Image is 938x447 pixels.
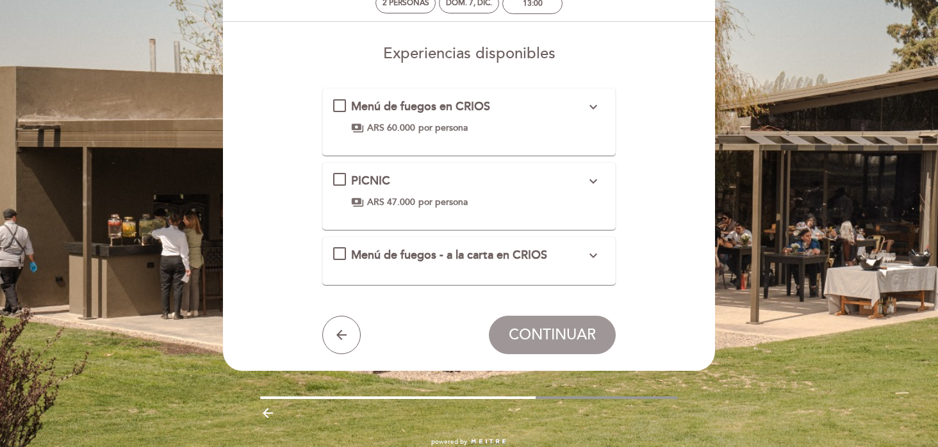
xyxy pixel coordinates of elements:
i: arrow_backward [260,405,276,421]
span: por persona [418,122,468,134]
img: MEITRE [470,439,507,445]
span: CONTINUAR [509,326,596,344]
button: expand_more [582,99,605,115]
i: expand_more [586,174,601,189]
md-checkbox: Menú de fuegos en CRIOS expand_more Incluye:• Panera • Empanadas • Chorizo, morcilla,costillas, e... [333,99,605,134]
span: Experiencias disponibles [383,44,555,63]
i: expand_more [586,248,601,263]
span: payments [351,122,364,134]
span: por persona [418,196,468,209]
button: expand_more [582,247,605,264]
span: PICNIC [351,174,390,188]
a: powered by [431,437,507,446]
md-checkbox: Menú de fuegos - a la carta en CRIOS expand_more Consultar menú a la cartaLos precios están sujet... [333,247,605,264]
i: arrow_back [334,327,349,343]
button: arrow_back [322,316,361,354]
span: ARS 60.000 [367,122,415,134]
i: expand_more [586,99,601,115]
span: ARS 47.000 [367,196,415,209]
span: payments [351,196,364,209]
button: expand_more [582,173,605,190]
span: powered by [431,437,467,446]
span: Menú de fuegos - a la carta en CRIOS [351,248,547,262]
button: CONTINUAR [489,316,616,354]
span: Menú de fuegos en CRIOS [351,99,490,113]
md-checkbox: PICNIC expand_more ENTRADA(elegir una opción)Dúo de empanadas:CarnePastelito de humitaPlatito del... [333,173,605,209]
